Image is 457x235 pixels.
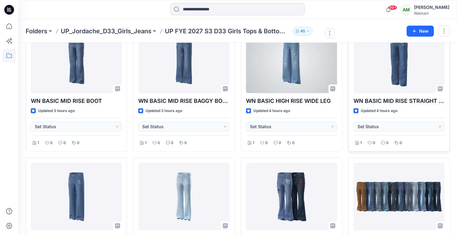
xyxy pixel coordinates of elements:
[414,4,449,11] div: [PERSON_NAME]
[63,140,66,146] p: 0
[300,28,305,34] p: 45
[354,26,444,93] a: WN BASIC MID RISE STRAIGHT - STRETCH
[31,97,122,105] p: WN BASIC MID RISE BOOT
[246,163,337,230] a: WN PULL ON JEGGING FLARE-1
[158,140,160,146] p: 0
[407,26,434,37] button: New
[146,108,182,114] p: Updated 3 hours ago
[184,140,187,146] p: 0
[145,140,147,146] p: 1
[61,27,151,35] a: UP_Jordache_D33_Girls_Jeans
[31,26,122,93] a: WN BASIC MID RISE BOOT
[253,140,254,146] p: 1
[292,140,295,146] p: 0
[31,163,122,230] a: WN BASIC MID RISE STRAIGHT - RIGID
[354,97,444,105] p: WN BASIC MID RISE STRAIGHT - STRETCH
[50,140,53,146] p: 0
[246,26,337,93] a: WN BASIC HIGH RISE WIDE LEG
[77,140,79,146] p: 0
[360,140,362,146] p: 1
[293,27,313,35] button: 45
[400,140,402,146] p: 0
[165,27,290,35] p: UP FYE 2027 S3 D33 Girls Tops & Bottoms Jordache
[38,140,39,146] p: 1
[253,108,290,114] p: Updated 4 hours ago
[373,140,375,146] p: 0
[38,108,75,114] p: Updated 3 hours ago
[171,140,173,146] p: 0
[279,140,281,146] p: 0
[138,97,229,105] p: WN BASIC MID RISE BAGGY BOOT
[386,140,389,146] p: 0
[26,27,47,35] a: Folders
[401,4,412,15] div: AM
[414,11,449,16] div: Walmart
[265,140,268,146] p: 0
[361,108,397,114] p: Updated 4 hours ago
[354,163,444,230] a: WN PULL ON JEGGING FLARE
[138,163,229,230] a: WN BASIC MID RISE FLARE
[388,5,397,10] span: 99+
[138,26,229,93] a: WN BASIC MID RISE BAGGY BOOT
[246,97,337,105] p: WN BASIC HIGH RISE WIDE LEG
